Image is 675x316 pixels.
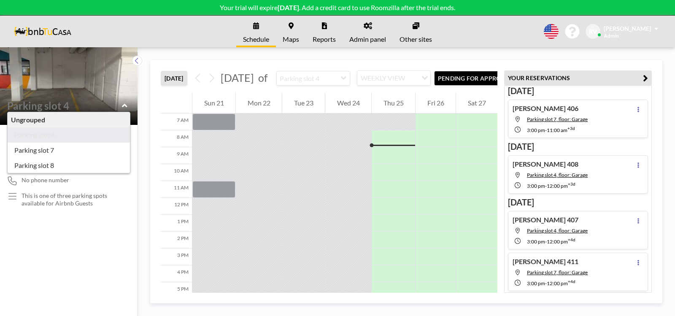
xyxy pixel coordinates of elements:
[545,127,547,133] span: -
[8,158,130,173] div: Parking slot 8
[278,3,299,11] b: [DATE]
[258,71,267,84] span: of
[527,280,545,286] span: 3:00 PM
[325,92,371,113] div: Wed 24
[161,282,192,299] div: 5 PM
[313,36,336,43] span: Reports
[161,232,192,248] div: 2 PM
[236,16,276,47] a: Schedule
[161,198,192,215] div: 12 PM
[400,36,432,43] span: Other sites
[589,28,597,35] span: RV
[527,172,588,178] span: Parking slot 4, floor: Garage
[8,127,130,143] div: Parking slot 4
[547,127,567,133] span: 11:00 AM
[508,197,648,208] h3: [DATE]
[22,176,69,184] span: No phone number
[161,164,192,181] div: 10 AM
[408,73,416,84] input: Search for option
[306,16,343,47] a: Reports
[393,16,439,47] a: Other sites
[161,265,192,282] div: 4 PM
[547,183,568,189] span: 12:00 PM
[161,130,192,147] div: 8 AM
[504,70,652,85] button: YOUR RESERVATIONS
[161,71,187,86] button: [DATE]
[359,73,407,84] span: WEEKLY VIEW
[568,279,575,284] sup: +4d
[7,100,122,112] input: Parking slot 4
[545,280,547,286] span: -
[161,181,192,198] div: 11 AM
[527,238,545,245] span: 3:00 PM
[343,16,393,47] a: Admin panel
[527,227,588,234] span: Parking slot 4, floor: Garage
[161,147,192,164] div: 9 AM
[8,143,130,158] div: Parking slot 7
[357,71,430,85] div: Search for option
[568,181,575,186] sup: +3d
[277,71,341,85] input: Parking slot 4
[527,116,588,122] span: Parking slot 7, floor: Garage
[547,238,568,245] span: 12:00 PM
[508,86,648,96] h3: [DATE]
[527,127,545,133] span: 3:00 PM
[236,92,282,113] div: Mon 22
[221,71,254,84] span: [DATE]
[513,216,578,224] h4: [PERSON_NAME] 407
[568,237,575,242] sup: +4d
[434,71,528,86] button: PENDING FOR APPROVAL
[513,257,578,266] h4: [PERSON_NAME] 411
[22,192,121,207] p: This is one of three parking spots available for Airbnb Guests
[282,92,325,113] div: Tue 23
[372,92,415,113] div: Thu 25
[527,269,588,275] span: Parking slot 7, floor: Garage
[513,160,578,168] h4: [PERSON_NAME] 408
[527,183,545,189] span: 3:00 PM
[161,248,192,265] div: 3 PM
[508,141,648,152] h3: [DATE]
[161,215,192,232] div: 1 PM
[547,280,568,286] span: 12:00 PM
[13,23,71,40] img: organization-logo
[283,36,299,43] span: Maps
[8,112,130,127] div: Ungrouped
[456,92,497,113] div: Sat 27
[604,32,619,39] span: Admin
[513,104,578,113] h4: [PERSON_NAME] 406
[567,126,575,131] sup: +3d
[192,92,235,113] div: Sun 21
[161,113,192,130] div: 7 AM
[243,36,269,43] span: Schedule
[349,36,386,43] span: Admin panel
[545,238,547,245] span: -
[416,92,456,113] div: Fri 26
[604,25,651,32] span: [PERSON_NAME]
[545,183,547,189] span: -
[276,16,306,47] a: Maps
[7,112,46,121] span: Floor: Garage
